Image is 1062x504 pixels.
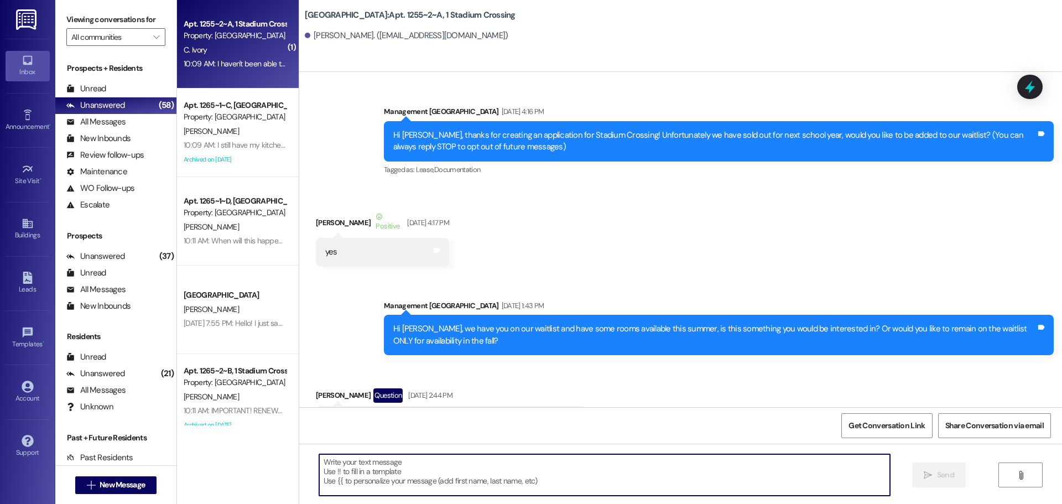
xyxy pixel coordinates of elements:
[55,63,176,74] div: Prospects + Residents
[184,18,286,30] div: Apt. 1255~2~A, 1 Stadium Crossing
[316,211,449,238] div: [PERSON_NAME]
[305,30,508,41] div: [PERSON_NAME]. ([EMAIL_ADDRESS][DOMAIN_NAME])
[158,365,176,382] div: (21)
[499,106,544,117] div: [DATE] 4:16 PM
[384,106,1054,121] div: Management [GEOGRAPHIC_DATA]
[184,289,286,301] div: [GEOGRAPHIC_DATA]
[373,388,403,402] div: Question
[1017,471,1025,480] i: 
[66,133,131,144] div: New Inbounds
[6,323,50,353] a: Templates •
[184,59,392,69] div: 10:09 AM: I haven't been able to find my key. I will just pay the fee
[49,121,51,129] span: •
[16,9,39,30] img: ResiDesk Logo
[6,51,50,81] a: Inbox
[434,165,481,174] span: Documentation
[156,97,176,114] div: (58)
[184,195,286,207] div: Apt. 1265~1~D, [GEOGRAPHIC_DATA]
[316,388,586,406] div: [PERSON_NAME]
[184,140,530,150] div: 10:09 AM: I still have my kitchen utensils in their cabinets and I am in another state at the mom...
[393,323,1036,347] div: Hi [PERSON_NAME], we have you on our waitlist and have some rooms available this summer, is this ...
[75,476,157,494] button: New Message
[183,418,287,432] div: Archived on [DATE]
[43,339,44,346] span: •
[384,162,1054,178] div: Tagged as:
[100,479,145,491] span: New Message
[183,153,287,167] div: Archived on [DATE]
[404,217,449,228] div: [DATE] 4:17 PM
[416,165,434,174] span: Lease ,
[66,83,106,95] div: Unread
[184,365,286,377] div: Apt. 1265~2~B, 1 Stadium Crossing Guarantors
[938,413,1051,438] button: Share Conversation via email
[184,30,286,41] div: Property: [GEOGRAPHIC_DATA]
[157,248,176,265] div: (37)
[6,214,50,244] a: Buildings
[184,304,239,314] span: [PERSON_NAME]
[184,100,286,111] div: Apt. 1265~1~C, [GEOGRAPHIC_DATA]
[848,420,925,432] span: Get Conversation Link
[184,222,239,232] span: [PERSON_NAME]
[66,100,125,111] div: Unanswered
[66,452,133,464] div: Past Residents
[405,389,452,401] div: [DATE] 2:44 PM
[66,149,144,161] div: Review follow-ups
[66,11,165,28] label: Viewing conversations for
[66,183,134,194] div: WO Follow-ups
[66,368,125,380] div: Unanswered
[55,432,176,444] div: Past + Future Residents
[945,420,1044,432] span: Share Conversation via email
[87,481,95,490] i: 
[373,211,402,234] div: Positive
[184,126,239,136] span: [PERSON_NAME]
[66,401,113,413] div: Unknown
[393,129,1036,153] div: Hi [PERSON_NAME], thanks for creating an application for Stadium Crossing! Unfortunately we have ...
[6,268,50,298] a: Leads
[184,392,239,402] span: [PERSON_NAME]
[71,28,148,46] input: All communities
[841,413,932,438] button: Get Conversation Link
[924,471,932,480] i: 
[66,351,106,363] div: Unread
[184,45,207,55] span: C. Ivory
[66,166,127,178] div: Maintenance
[937,469,954,481] span: Send
[55,331,176,342] div: Residents
[384,300,1054,315] div: Management [GEOGRAPHIC_DATA]
[66,385,126,396] div: All Messages
[66,267,106,279] div: Unread
[66,284,126,295] div: All Messages
[55,230,176,242] div: Prospects
[66,300,131,312] div: New Inbounds
[66,116,126,128] div: All Messages
[325,246,337,258] div: yes
[184,377,286,388] div: Property: [GEOGRAPHIC_DATA]
[153,33,159,41] i: 
[6,432,50,461] a: Support
[6,160,50,190] a: Site Visit •
[305,9,516,21] b: [GEOGRAPHIC_DATA]: Apt. 1255~2~A, 1 Stadium Crossing
[66,199,110,211] div: Escalate
[184,207,286,219] div: Property: [GEOGRAPHIC_DATA]
[66,251,125,262] div: Unanswered
[6,377,50,407] a: Account
[184,111,286,123] div: Property: [GEOGRAPHIC_DATA]
[499,300,544,311] div: [DATE] 1:43 PM
[40,175,41,183] span: •
[912,463,966,487] button: Send
[184,236,296,246] div: 10:11 AM: When will this happen by?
